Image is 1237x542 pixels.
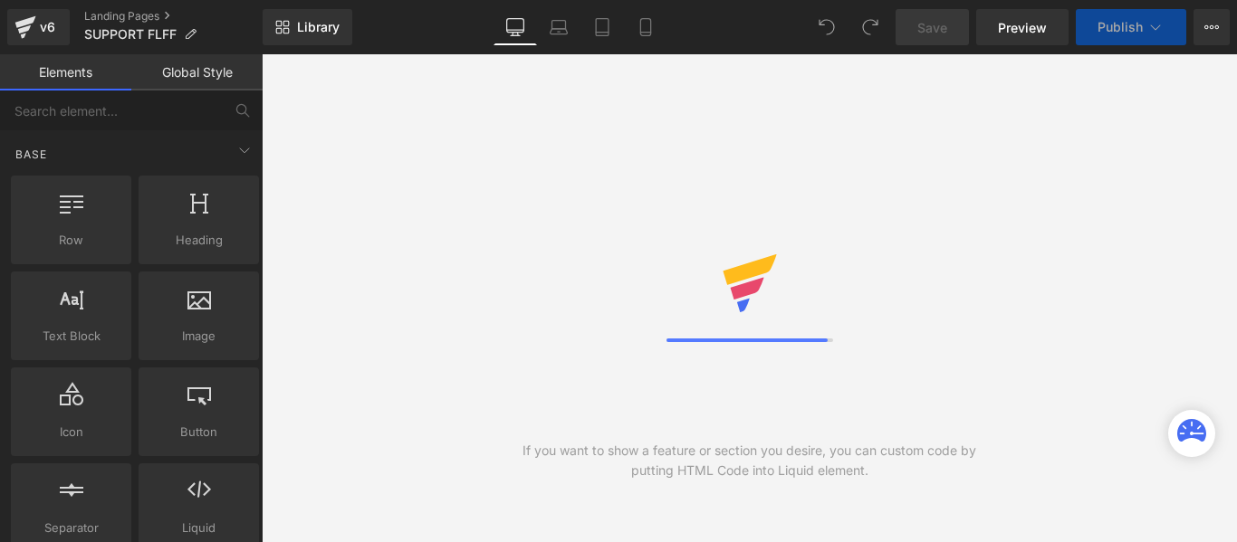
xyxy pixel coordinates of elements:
[84,9,263,24] a: Landing Pages
[297,19,340,35] span: Library
[998,18,1047,37] span: Preview
[144,231,254,250] span: Heading
[36,15,59,39] div: v6
[14,146,49,163] span: Base
[263,9,352,45] a: New Library
[144,423,254,442] span: Button
[144,327,254,346] span: Image
[505,441,993,480] div: If you want to show a feature or section you desire, you can custom code by putting HTML Code int...
[144,518,254,537] span: Liquid
[494,9,537,45] a: Desktop
[84,27,177,42] span: SUPPORT FLFF
[131,54,263,90] a: Global Style
[624,9,667,45] a: Mobile
[809,9,845,45] button: Undo
[1076,9,1186,45] button: Publish
[16,231,126,250] span: Row
[537,9,580,45] a: Laptop
[917,18,947,37] span: Save
[976,9,1069,45] a: Preview
[16,518,126,537] span: Separator
[7,9,70,45] a: v6
[16,423,126,442] span: Icon
[16,327,126,346] span: Text Block
[1194,9,1230,45] button: More
[852,9,888,45] button: Redo
[580,9,624,45] a: Tablet
[1098,20,1143,34] span: Publish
